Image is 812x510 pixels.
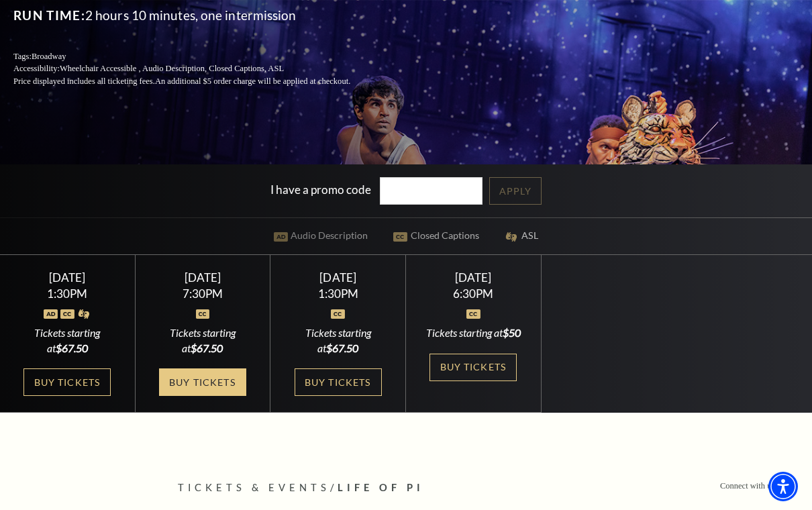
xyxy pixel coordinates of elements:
div: 1:30PM [16,288,119,299]
div: [DATE] [151,270,254,285]
div: Accessibility Menu [768,472,798,501]
div: [DATE] [422,270,525,285]
div: [DATE] [287,270,389,285]
span: An additional $5 order charge will be applied at checkout. [155,76,350,86]
span: Broadway [32,52,66,61]
span: Life of Pi [338,482,424,493]
div: Tickets starting at [151,325,254,356]
p: Tags: [13,50,383,63]
p: / [178,480,634,497]
span: $67.50 [191,342,223,354]
p: Accessibility: [13,62,383,75]
span: $50 [503,326,521,339]
span: Wheelchair Accessible , Audio Description, Closed Captions, ASL [60,64,284,73]
div: 6:30PM [422,288,525,299]
span: Tickets & Events [178,482,330,493]
span: $67.50 [56,342,88,354]
div: [DATE] [16,270,119,285]
div: 1:30PM [287,288,389,299]
div: Tickets starting at [287,325,389,356]
a: Buy Tickets [23,368,111,396]
label: I have a promo code [270,183,371,197]
p: 2 hours 10 minutes, one intermission [13,5,383,26]
p: Connect with us on [720,480,785,493]
div: Tickets starting at [422,325,525,340]
span: Run Time: [13,7,85,23]
div: Tickets starting at [16,325,119,356]
a: Buy Tickets [429,354,517,381]
span: $67.50 [326,342,358,354]
p: Price displayed includes all ticketing fees. [13,75,383,88]
div: 7:30PM [151,288,254,299]
a: Buy Tickets [295,368,382,396]
a: Buy Tickets [159,368,246,396]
